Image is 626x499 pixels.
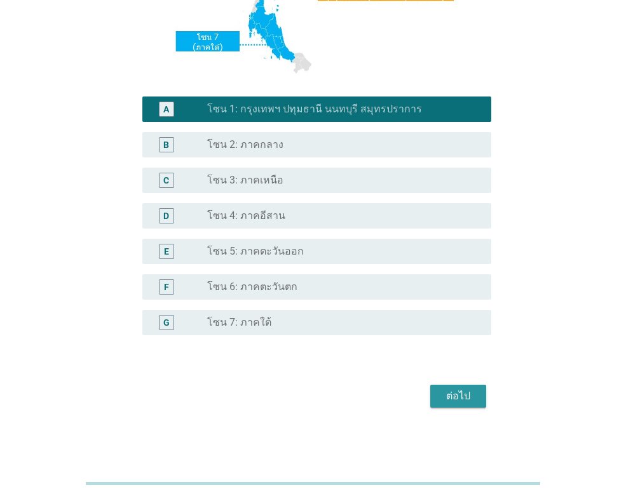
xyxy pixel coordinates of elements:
[430,385,486,408] button: ต่อไป
[163,210,169,223] div: D
[440,389,476,404] div: ต่อไป
[207,245,304,258] label: โซน 5: ภาคตะวันออก
[164,245,169,258] div: E
[163,316,170,329] div: G
[163,174,169,187] div: C
[164,281,169,294] div: F
[207,174,283,187] label: โซน 3: ภาคเหนือ
[163,138,169,152] div: B
[163,103,169,116] div: A
[207,281,297,293] label: โซน 6: ภาคตะวันตก
[207,103,422,116] label: โซน 1: กรุงเทพฯ ปทุมธานี นนทบุรี สมุทรปราการ
[207,316,271,329] label: โซน 7: ภาคใต้
[207,138,283,151] label: โซน 2: ภาคกลาง
[207,210,285,222] label: โซน 4: ภาคอีสาน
